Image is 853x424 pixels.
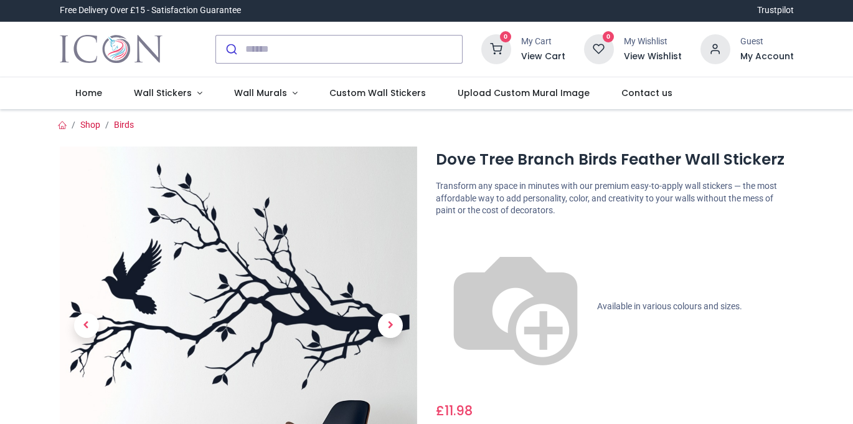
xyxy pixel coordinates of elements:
a: Trustpilot [757,4,794,17]
span: Wall Stickers [134,87,192,99]
a: 0 [584,43,614,53]
span: Previous [74,313,99,338]
a: View Wishlist [624,51,682,63]
span: Wall Murals [234,87,287,99]
a: 0 [481,43,511,53]
img: Icon Wall Stickers [60,32,163,67]
div: Free Delivery Over £15 - Satisfaction Guarantee [60,4,241,17]
span: Contact us [621,87,672,99]
a: Shop [80,120,100,130]
div: My Wishlist [624,36,682,48]
a: Logo of Icon Wall Stickers [60,32,163,67]
sup: 0 [603,31,615,43]
a: Birds [114,120,134,130]
span: 11.98 [445,402,473,420]
div: My Cart [521,36,565,48]
h1: Dove Tree Branch Birds Feather Wall Stickerz [436,149,794,170]
img: color-wheel.png [436,227,595,387]
span: Custom Wall Stickers [329,87,426,99]
span: £ [436,402,473,420]
div: Guest [740,36,794,48]
span: Next [378,313,403,338]
a: View Cart [521,51,565,63]
span: Available in various colours and sizes. [597,301,742,311]
a: Wall Murals [218,77,313,110]
p: Transform any space in minutes with our premium easy-to-apply wall stickers — the most affordable... [436,180,794,217]
a: My Account [740,51,794,63]
span: Home [75,87,102,99]
sup: 0 [500,31,512,43]
a: Wall Stickers [118,77,219,110]
button: Submit [216,36,245,63]
span: Upload Custom Mural Image [458,87,590,99]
